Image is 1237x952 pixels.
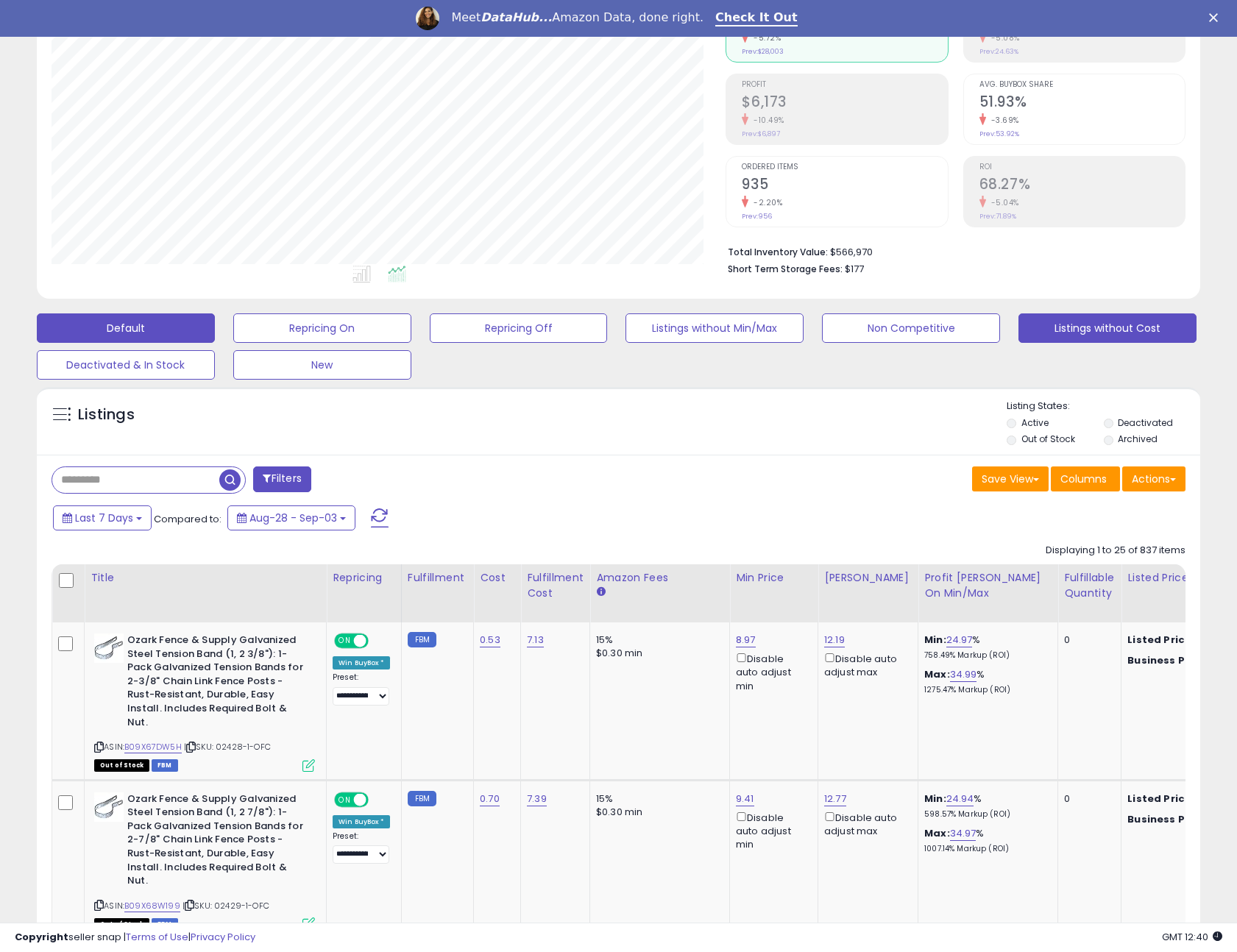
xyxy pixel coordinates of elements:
div: 0 [1064,792,1110,806]
a: 0.70 [480,792,500,806]
b: Ozark Fence & Supply Galvanized Steel Tension Band (1, 2 7/8"): 1-Pack Galvanized Tension Bands f... [127,792,306,892]
div: Repricing [333,570,395,586]
button: Listings without Cost [1018,313,1197,343]
p: 598.57% Markup (ROI) [924,809,1046,820]
span: $177 [845,262,864,276]
div: Disable auto adjust min [736,809,807,852]
small: -5.72% [748,32,781,43]
a: 12.19 [824,633,845,647]
div: Min Price [736,570,812,586]
b: Business Price: [1127,653,1208,667]
button: Actions [1122,466,1185,491]
div: Profit [PERSON_NAME] on Min/Max [924,570,1052,601]
span: | SKU: 02429-1-OFC [182,900,269,912]
div: Close [1209,13,1224,22]
b: Listed Price: [1127,633,1194,647]
th: The percentage added to the cost of goods (COGS) that forms the calculator for Min & Max prices. [918,564,1058,622]
button: Aug-28 - Sep-03 [227,505,355,530]
div: % [924,633,1046,661]
p: 1275.47% Markup (ROI) [924,685,1046,695]
label: Archived [1118,433,1158,445]
button: Repricing On [233,313,411,343]
div: 0 [1064,633,1110,647]
label: Active [1021,416,1049,429]
div: Preset: [333,672,390,706]
button: New [233,350,411,380]
button: Last 7 Days [53,505,152,530]
button: Listings without Min/Max [625,313,804,343]
a: 12.77 [824,792,846,806]
span: 2025-09-11 12:40 GMT [1162,930,1222,944]
small: Prev: 956 [742,212,772,221]
button: Default [37,313,215,343]
div: Disable auto adjust max [824,650,907,679]
a: 7.39 [527,792,547,806]
span: OFF [366,635,390,647]
span: All listings that are currently out of stock and unavailable for purchase on Amazon [94,759,149,772]
div: Displaying 1 to 25 of 837 items [1046,544,1185,558]
small: Prev: 71.89% [979,212,1016,221]
b: Short Term Storage Fees: [728,263,843,275]
div: 15% [596,633,718,647]
div: seller snap | | [15,931,255,945]
span: | SKU: 02428-1-OFC [184,741,271,753]
div: Fulfillable Quantity [1064,570,1115,601]
div: Title [91,570,320,586]
a: 9.41 [736,792,754,806]
b: Max: [924,826,950,840]
small: FBM [408,791,436,806]
small: -5.08% [986,32,1020,43]
p: Listing States: [1007,399,1200,413]
small: Prev: $6,897 [742,129,780,138]
div: ASIN: [94,633,315,770]
h2: $6,173 [742,93,947,113]
span: OFF [366,793,390,806]
img: Profile image for Georgie [416,7,439,30]
div: 15% [596,792,718,806]
b: Min: [924,792,946,806]
strong: Copyright [15,930,68,944]
a: Terms of Use [126,930,188,944]
div: [PERSON_NAME] [824,570,912,586]
div: Win BuyBox * [333,656,390,669]
small: Amazon Fees. [596,586,605,599]
b: Business Price: [1127,812,1208,826]
small: -5.04% [986,197,1019,208]
h2: 935 [742,176,947,196]
a: 34.97 [950,826,977,841]
a: B09X68W199 [124,900,180,912]
p: 758.49% Markup (ROI) [924,650,1046,661]
div: Meet Amazon Data, done right. [451,10,703,25]
div: Disable auto adjust min [736,650,807,693]
a: 7.13 [527,633,544,647]
a: 0.53 [480,633,500,647]
a: 24.94 [946,792,974,806]
span: FBM [152,759,178,772]
h5: Listings [78,405,135,425]
button: Columns [1051,466,1120,491]
li: $566,970 [728,242,1174,260]
a: 24.97 [946,633,973,647]
span: Profit [742,81,947,89]
b: Listed Price: [1127,792,1194,806]
b: Max: [924,667,950,681]
img: 31ygHwApcNL._SL40_.jpg [94,792,124,822]
p: 1007.14% Markup (ROI) [924,844,1046,854]
div: Disable auto adjust max [824,809,907,838]
span: Last 7 Days [75,511,133,525]
h2: 68.27% [979,176,1185,196]
small: FBM [408,632,436,647]
div: % [924,827,1046,854]
button: Save View [972,466,1049,491]
small: -2.20% [748,197,782,208]
div: Cost [480,570,514,586]
a: 34.99 [950,667,977,682]
div: Preset: [333,831,390,864]
a: Privacy Policy [191,930,255,944]
div: % [924,792,1046,820]
span: Aug-28 - Sep-03 [249,511,337,525]
small: Prev: 53.92% [979,129,1019,138]
button: Filters [253,466,311,492]
b: Ozark Fence & Supply Galvanized Steel Tension Band (1, 2 3/8"): 1-Pack Galvanized Tension Bands f... [127,633,306,733]
i: DataHub... [481,10,552,24]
